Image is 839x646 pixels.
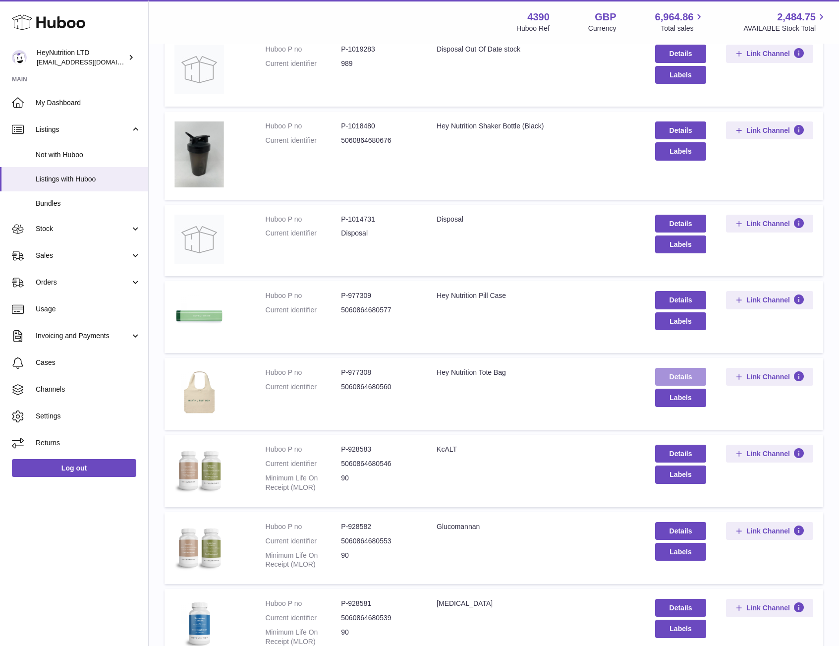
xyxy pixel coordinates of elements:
[746,49,790,58] span: Link Channel
[36,199,141,208] span: Bundles
[437,522,635,531] div: Glucomannan
[174,291,224,341] img: Hey Nutrition Pill Case
[655,543,706,561] button: Labels
[12,50,27,65] img: info@heynutrition.com
[655,142,706,160] button: Labels
[726,45,813,62] button: Link Channel
[266,59,341,68] dt: Current identifier
[437,45,635,54] div: Disposal Out Of Date stock
[777,10,816,24] span: 2,484.75
[174,445,224,494] img: KcALT
[266,121,341,131] dt: Huboo P no
[266,291,341,300] dt: Huboo P no
[266,229,341,238] dt: Current identifier
[36,278,130,287] span: Orders
[655,599,706,617] a: Details
[655,620,706,638] button: Labels
[437,445,635,454] div: KcALT
[341,215,417,224] dd: P-1014731
[341,136,417,145] dd: 5060864680676
[655,522,706,540] a: Details
[743,24,827,33] span: AVAILABLE Stock Total
[655,291,706,309] a: Details
[588,24,616,33] div: Currency
[726,121,813,139] button: Link Channel
[266,522,341,531] dt: Huboo P no
[726,215,813,233] button: Link Channel
[341,382,417,392] dd: 5060864680560
[174,522,224,572] img: Glucomannan
[266,613,341,623] dt: Current identifier
[341,536,417,546] dd: 5060864680553
[174,45,224,94] img: Disposal Out Of Date stock
[655,10,705,33] a: 6,964.86 Total sales
[36,98,141,108] span: My Dashboard
[266,45,341,54] dt: Huboo P no
[437,291,635,300] div: Hey Nutrition Pill Case
[341,229,417,238] dd: Disposal
[655,389,706,407] button: Labels
[341,121,417,131] dd: P-1018480
[341,368,417,377] dd: P-977308
[266,305,341,315] dt: Current identifier
[726,522,813,540] button: Link Channel
[655,235,706,253] button: Labels
[341,473,417,492] dd: 90
[437,599,635,608] div: [MEDICAL_DATA]
[341,445,417,454] dd: P-928583
[726,445,813,463] button: Link Channel
[266,473,341,492] dt: Minimum Life On Receipt (MLOR)
[36,411,141,421] span: Settings
[655,466,706,483] button: Labels
[655,445,706,463] a: Details
[655,368,706,386] a: Details
[655,312,706,330] button: Labels
[36,331,130,341] span: Invoicing and Payments
[266,368,341,377] dt: Huboo P no
[595,10,616,24] strong: GBP
[266,551,341,570] dt: Minimum Life On Receipt (MLOR)
[36,304,141,314] span: Usage
[266,459,341,469] dt: Current identifier
[174,368,224,417] img: Hey Nutrition Tote Bag
[36,358,141,367] span: Cases
[726,368,813,386] button: Link Channel
[746,449,790,458] span: Link Channel
[174,121,224,187] img: Hey Nutrition Shaker Bottle (Black)
[36,251,130,260] span: Sales
[12,459,136,477] a: Log out
[655,45,706,62] a: Details
[655,121,706,139] a: Details
[36,385,141,394] span: Channels
[341,305,417,315] dd: 5060864680577
[726,599,813,617] button: Link Channel
[746,126,790,135] span: Link Channel
[516,24,550,33] div: Huboo Ref
[746,219,790,228] span: Link Channel
[266,599,341,608] dt: Huboo P no
[437,368,635,377] div: Hey Nutrition Tote Bag
[266,382,341,392] dt: Current identifier
[266,215,341,224] dt: Huboo P no
[743,10,827,33] a: 2,484.75 AVAILABLE Stock Total
[655,10,694,24] span: 6,964.86
[661,24,705,33] span: Total sales
[341,291,417,300] dd: P-977309
[655,215,706,233] a: Details
[36,224,130,234] span: Stock
[746,527,790,535] span: Link Channel
[341,599,417,608] dd: P-928581
[266,136,341,145] dt: Current identifier
[266,445,341,454] dt: Huboo P no
[726,291,813,309] button: Link Channel
[341,45,417,54] dd: P-1019283
[746,603,790,612] span: Link Channel
[341,613,417,623] dd: 5060864680539
[341,522,417,531] dd: P-928582
[746,372,790,381] span: Link Channel
[37,58,146,66] span: [EMAIL_ADDRESS][DOMAIN_NAME]
[36,125,130,134] span: Listings
[437,215,635,224] div: Disposal
[266,536,341,546] dt: Current identifier
[36,438,141,448] span: Returns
